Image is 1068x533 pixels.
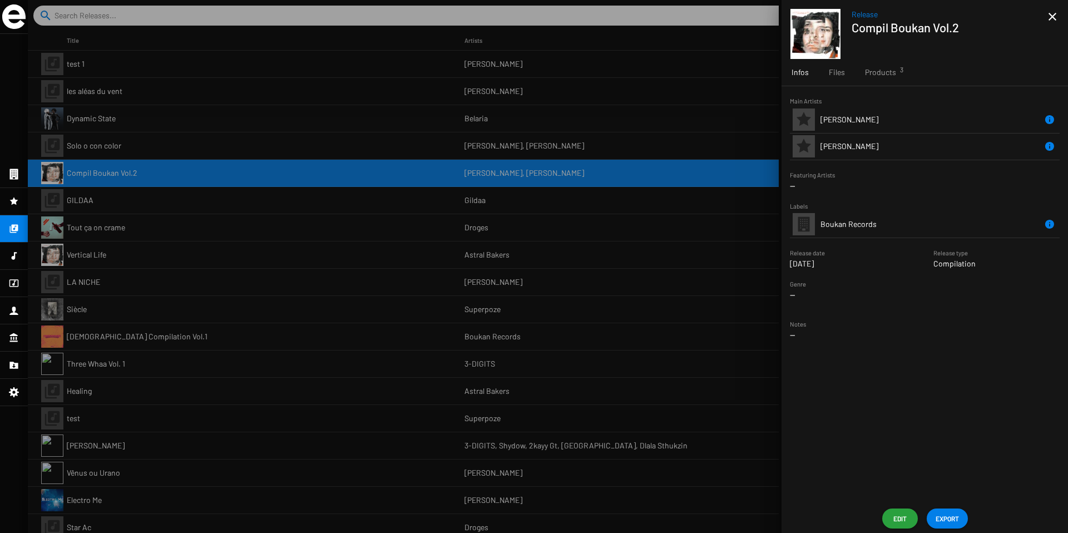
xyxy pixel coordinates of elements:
span: Infos [792,67,809,78]
p: -- [790,289,806,300]
p: -- [790,180,1060,191]
img: 20250519_ab_vl_cover.jpg [790,9,840,59]
span: Release [852,9,1048,20]
small: Release type [933,249,968,256]
small: Labels [790,203,808,210]
span: Edit [891,509,909,529]
h1: Compil Boukan Vol.2 [852,20,1039,34]
img: grand-sigle.svg [2,4,26,29]
p: [DATE] [790,258,825,269]
span: EXPORT [936,509,959,529]
small: Release date [790,249,825,256]
span: Files [829,67,845,78]
span: [PERSON_NAME] [820,115,878,124]
button: Edit [882,509,918,529]
span: [PERSON_NAME] [820,141,878,151]
span: Compilation [933,259,976,268]
small: Main Artists [790,97,822,105]
small: Notes [790,320,806,328]
small: Featuring Artists [790,171,835,179]
button: EXPORT [927,509,968,529]
small: Genre [790,280,806,288]
span: Boukan Records [820,219,877,229]
mat-icon: close [1046,10,1059,23]
span: Products [865,67,896,78]
p: -- [790,329,1060,340]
